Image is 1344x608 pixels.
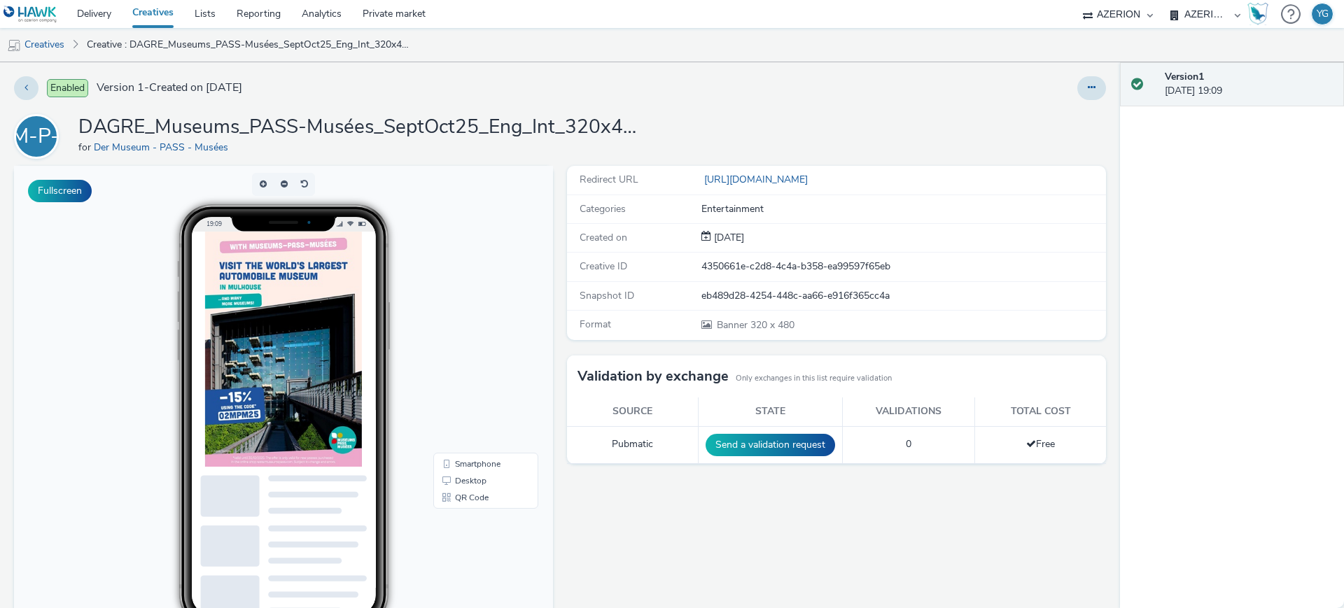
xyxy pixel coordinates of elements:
[717,318,750,332] span: Banner
[701,289,1105,303] div: eb489d28-4254-448c-aa66-e916f365cc4a
[1247,3,1274,25] a: Hawk Academy
[78,141,94,154] span: for
[192,54,208,62] span: 19:09
[14,129,64,143] a: DM-P-M
[715,318,794,332] span: 320 x 480
[422,323,521,340] li: QR Code
[422,306,521,323] li: Desktop
[701,173,813,186] a: [URL][DOMAIN_NAME]
[1026,437,1055,451] span: Free
[1247,3,1268,25] img: Hawk Academy
[580,231,627,244] span: Created on
[711,231,744,244] span: [DATE]
[843,397,975,426] th: Validations
[701,260,1105,274] div: 4350661e-c2d8-4c4a-b358-ea99597f65eb
[47,79,88,97] span: Enabled
[701,202,1105,216] div: Entertainment
[567,397,699,426] th: Source
[422,290,521,306] li: Smartphone
[906,437,911,451] span: 0
[1317,3,1329,24] div: YG
[7,38,21,52] img: mobile
[441,311,472,319] span: Desktop
[711,231,744,245] div: Creation 24 September 2025, 19:09
[975,397,1106,426] th: Total cost
[580,260,627,273] span: Creative ID
[580,318,611,331] span: Format
[1165,70,1333,99] div: [DATE] 19:09
[706,434,835,456] button: Send a validation request
[441,294,486,302] span: Smartphone
[78,114,638,141] h1: DAGRE_Museums_PASS-Musées_SeptOct25_Eng_Int_320x480
[567,426,699,463] td: Pubmatic
[736,373,892,384] small: Only exchanges in this list require validation
[80,28,416,62] a: Creative : DAGRE_Museums_PASS-Musées_SeptOct25_Eng_Int_320x480
[699,397,843,426] th: State
[580,289,634,302] span: Snapshot ID
[580,202,626,215] span: Categories
[3,6,57,23] img: undefined Logo
[97,80,242,96] span: Version 1 - Created on [DATE]
[577,366,729,387] h3: Validation by exchange
[1165,70,1204,83] strong: Version 1
[441,327,475,336] span: QR Code
[28,180,92,202] button: Fullscreen
[191,66,348,301] img: Advertisement preview
[94,141,234,154] a: Der Museum - PASS - Musées
[580,173,638,186] span: Redirect URL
